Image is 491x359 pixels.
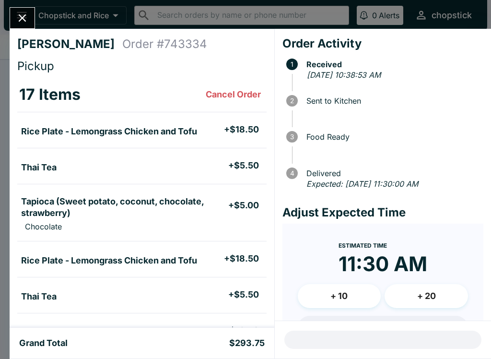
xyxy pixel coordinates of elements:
[17,59,54,73] span: Pickup
[291,60,293,68] text: 1
[290,97,294,105] text: 2
[224,325,259,336] h5: + $18.50
[339,251,427,276] time: 11:30 AM
[21,291,57,302] h5: Thai Tea
[302,96,483,105] span: Sent to Kitchen
[228,200,259,211] h5: + $5.00
[25,222,62,231] p: Chocolate
[290,133,294,141] text: 3
[290,169,294,177] text: 4
[302,169,483,178] span: Delivered
[19,337,68,349] h5: Grand Total
[10,8,35,28] button: Close
[19,85,81,104] h3: 17 Items
[385,284,468,308] button: + 20
[21,255,197,266] h5: Rice Plate - Lemongrass Chicken and Tofu
[122,37,207,51] h4: Order # 743334
[282,205,483,220] h4: Adjust Expected Time
[228,289,259,300] h5: + $5.50
[21,196,228,219] h5: Tapioca (Sweet potato, coconut, chocolate, strawberry)
[302,60,483,69] span: Received
[21,126,197,137] h5: Rice Plate - Lemongrass Chicken and Tofu
[229,337,265,349] h5: $293.75
[224,253,259,264] h5: + $18.50
[17,37,122,51] h4: [PERSON_NAME]
[282,36,483,51] h4: Order Activity
[228,160,259,171] h5: + $5.50
[224,124,259,135] h5: + $18.50
[307,70,381,80] em: [DATE] 10:38:53 AM
[202,85,265,104] button: Cancel Order
[339,242,387,249] span: Estimated Time
[298,284,381,308] button: + 10
[21,162,57,173] h5: Thai Tea
[306,179,418,189] em: Expected: [DATE] 11:30:00 AM
[21,327,120,338] h5: Rice Plate - Grilled Tofu
[302,132,483,141] span: Food Ready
